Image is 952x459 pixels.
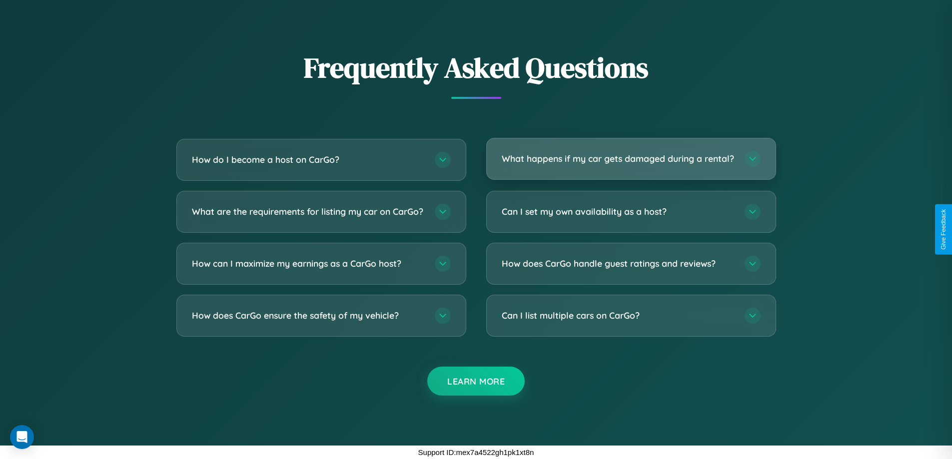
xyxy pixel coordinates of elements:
[176,48,776,87] h2: Frequently Asked Questions
[502,257,735,270] h3: How does CarGo handle guest ratings and reviews?
[192,205,425,218] h3: What are the requirements for listing my car on CarGo?
[192,153,425,166] h3: How do I become a host on CarGo?
[502,309,735,322] h3: Can I list multiple cars on CarGo?
[10,425,34,449] div: Open Intercom Messenger
[502,152,735,165] h3: What happens if my car gets damaged during a rental?
[502,205,735,218] h3: Can I set my own availability as a host?
[192,257,425,270] h3: How can I maximize my earnings as a CarGo host?
[192,309,425,322] h3: How does CarGo ensure the safety of my vehicle?
[418,446,534,459] p: Support ID: mex7a4522gh1pk1xt8n
[427,367,525,396] button: Learn More
[940,209,947,250] div: Give Feedback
